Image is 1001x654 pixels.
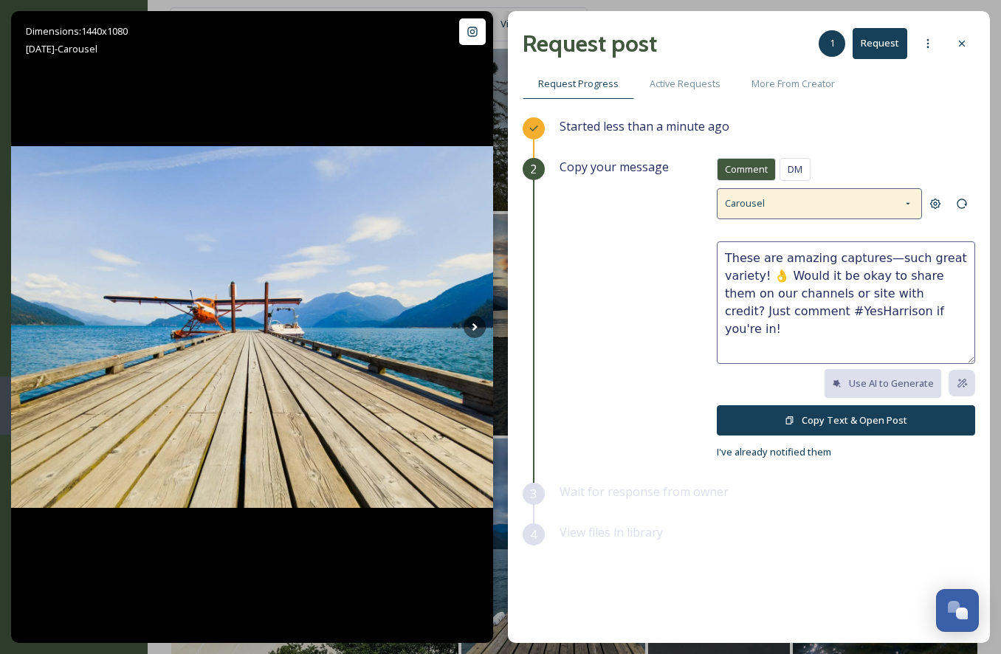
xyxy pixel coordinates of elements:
[717,405,975,436] button: Copy Text & Open Post
[936,589,979,632] button: Open Chat
[853,28,907,58] button: Request
[530,160,537,178] span: 2
[530,485,537,503] span: 3
[538,77,619,91] span: Request Progress
[825,369,941,398] button: Use AI to Generate
[26,24,128,38] span: Dimensions: 1440 x 1080
[788,162,802,176] span: DM
[26,42,97,55] span: [DATE] - Carousel
[560,118,729,134] span: Started less than a minute ago
[523,26,657,61] h2: Request post
[560,524,663,540] span: View files in library
[560,158,669,176] span: Copy your message
[717,241,975,364] textarea: These are amazing captures—such great variety! 👌 Would it be okay to share them on our channels o...
[530,526,537,543] span: 4
[725,162,768,176] span: Comment
[11,146,493,508] img: 🇨🇦 Harrison Hot Springs - Lake, Sasquatch and Sun - #Canada #harrisonhotsprings #britishcolumbia ...
[717,445,831,458] span: I've already notified them
[560,483,729,500] span: Wait for response from owner
[830,36,835,50] span: 1
[650,77,720,91] span: Active Requests
[751,77,835,91] span: More From Creator
[725,196,765,210] span: Carousel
